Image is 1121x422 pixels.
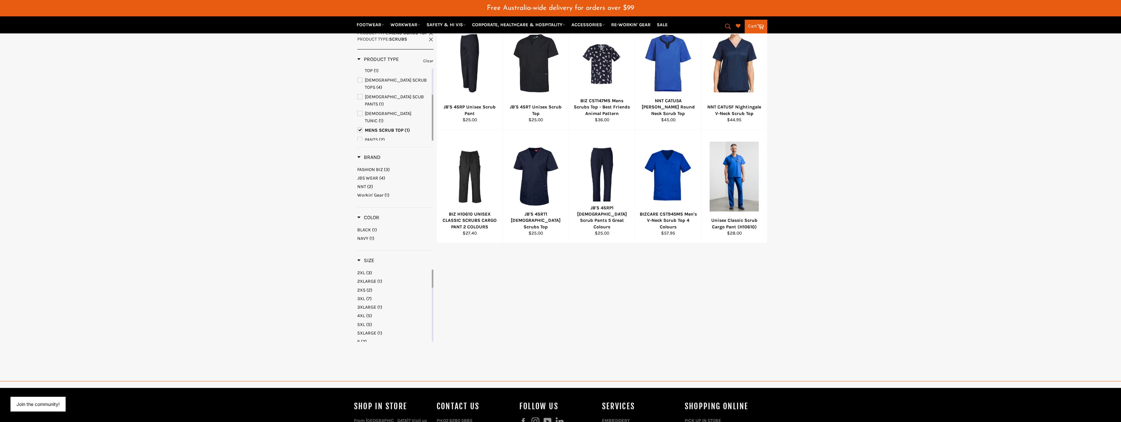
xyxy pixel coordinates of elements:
div: BIZ H10610 UNISEX CLASSIC SCRUBS CARGO PANT 2 COLOURS [441,211,499,230]
span: Product Type [357,36,388,42]
span: NAVY [357,236,368,241]
a: BIZ H10610 UNISEX CLASSIC SCRUBS CARGO PANT 2 COLOURSBIZ H10610 UNISEX CLASSIC SCRUBS CARGO PANT ... [437,130,503,243]
span: Free Australia-wide delivery for orders over $99 [487,5,634,11]
a: 3XLARGE [357,304,430,310]
span: (1) [405,127,410,133]
span: (2) [367,184,373,189]
span: 2XLARGE [357,278,376,284]
h3: Product Type [357,56,399,63]
span: (1) [369,236,374,241]
a: BIZCARE CST945MS Men's V-Neck Scrub Top 4 ColoursBIZCARE CST945MS Men's V-Neck Scrub Top 4 Colour... [635,130,701,243]
a: 6 [357,338,430,345]
span: [DEMOGRAPHIC_DATA] SCRUB TOP [365,61,427,73]
a: JB'S 4SRT Unisex Scrub TopJB'S 4SRT Unisex Scrub Top$25.00 [503,16,569,130]
span: Product Type [357,56,399,62]
a: Unisex Classic Scrub Cargo Pant (H10610)Unisex Classic Scrub Cargo Pant (H10610)$28.00 [701,130,767,243]
span: (7) [366,296,372,301]
a: FASHION BIZ [357,166,433,173]
div: NNT CATU5A [PERSON_NAME] Round Neck Scrub Top [639,98,697,117]
h4: Follow us [519,401,595,412]
a: NNT CATU5F Nightingale V-Neck Scrub TopNNT CATU5F Nightingale V-Neck Scrub Top$44.95 [701,16,767,130]
span: [DEMOGRAPHIC_DATA] SCRUB TOPS [365,77,427,90]
a: SALE [654,19,670,30]
span: 3XLARGE [357,304,376,310]
span: (1) [374,68,379,73]
a: LADIES SCUB PANTS [357,93,430,108]
div: JB'S 4SRP1 [DEMOGRAPHIC_DATA] Scrub Pants 5 Great Colours [573,205,631,230]
span: (1) [384,192,389,198]
a: FOOTWEAR [354,19,387,30]
span: Workin' Gear [357,192,384,198]
span: (5) [366,322,372,327]
a: SAFETY & HI VIS [424,19,468,30]
span: (1) [377,304,382,310]
a: 5XLARGE [357,330,430,336]
a: 2XLARGE [357,278,430,284]
span: [DEMOGRAPHIC_DATA] TUNIC [365,111,411,124]
span: (2) [361,339,367,344]
a: CORPORATE, HEALTHCARE & HOSPITALITY [469,19,568,30]
div: NNT CATU5F Nightingale V-Neck Scrub Top [705,104,763,117]
a: 4XL [357,313,430,319]
span: (3) [366,270,372,276]
a: JBS WEAR [357,175,433,181]
span: NNT [357,184,366,189]
h4: Shop In Store [354,401,430,412]
a: 5XL [357,321,430,328]
a: RE-WORKIN' GEAR [609,19,653,30]
a: WORKWEAR [388,19,423,30]
span: : [357,36,407,42]
span: PANTS [365,137,378,143]
a: Product Type:SCRUBS [357,36,433,42]
span: (1) [379,101,384,107]
div: JB'S 4SRT1 [DEMOGRAPHIC_DATA] Scrubs Top [507,211,565,230]
h3: Color [357,214,379,221]
div: JB'S 4SRT Unisex Scrub Top [507,104,565,117]
span: 4XL [357,313,365,318]
span: 5XL [357,322,365,327]
a: Clear [423,57,433,65]
a: Cart [745,20,767,33]
div: Unisex Classic Scrub Cargo Pant (H10610) [705,217,763,230]
span: 2XS [357,287,365,293]
div: BIZ CST147MS Mens Scrubs Top - Best Friends Animal Pattern [573,98,631,117]
a: JB'S 4SRP1 Ladies Scrub Pants 5 Great ColoursJB'S 4SRP1 [DEMOGRAPHIC_DATA] Scrub Pants 5 Great Co... [569,130,635,243]
button: Join the community! [16,401,60,407]
span: 3XL [357,296,365,301]
span: (2) [379,137,385,143]
span: 5XLARGE [357,330,376,336]
a: NAVY [357,235,433,241]
a: ACCESSORIES [569,19,608,30]
a: MENS SCRUB TOP [357,127,430,134]
h4: SHOPPING ONLINE [685,401,761,412]
span: (2) [366,287,372,293]
span: 6 [357,339,360,344]
span: MENS SCRUB TOP [365,127,404,133]
span: 2XL [357,270,365,276]
a: NNT CATU5A Fleming Round Neck Scrub TopNNT CATU5A [PERSON_NAME] Round Neck Scrub Top$45.00 [635,16,701,130]
a: JB'S 4SRP Unisex Scrub PantJB'S 4SRP Unisex Scrub Pant$25.00 [437,16,503,130]
div: JB'S 4SRP Unisex Scrub Pant [441,104,499,117]
span: (1) [377,330,382,336]
a: BLACK [357,227,433,233]
span: FASHION BIZ [357,167,383,172]
a: LADIES SCRUB TOPS [357,77,430,91]
span: (1) [377,278,382,284]
a: NNT [357,183,433,190]
span: (1) [372,227,377,233]
a: 2XS [357,287,430,293]
a: 3XL [357,296,430,302]
span: (1) [379,118,384,124]
strong: SCRUBS [389,36,407,42]
span: BLACK [357,227,371,233]
span: (5) [366,313,372,318]
span: (3) [384,167,390,172]
h3: Size [357,257,374,264]
span: Brand [357,154,381,160]
h4: Contact Us [437,401,513,412]
span: (4) [379,175,385,181]
a: PANTS [357,136,430,144]
span: JBS WEAR [357,175,378,181]
h4: services [602,401,678,412]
